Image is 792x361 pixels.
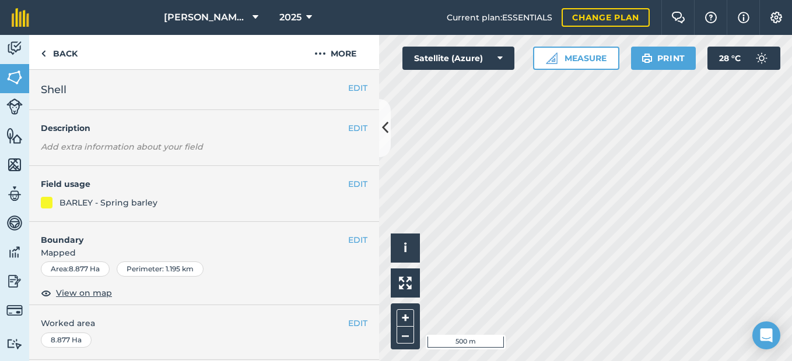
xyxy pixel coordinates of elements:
[562,8,650,27] a: Change plan
[29,222,348,246] h4: Boundary
[41,261,110,277] div: Area : 8.877 Ha
[348,82,367,94] button: EDIT
[348,233,367,246] button: EDIT
[6,214,23,232] img: svg+xml;base64,PD94bWwgdmVyc2lvbj0iMS4wIiBlbmNvZGluZz0idXRmLTgiPz4KPCEtLSBHZW5lcmF0b3I6IEFkb2JlIE...
[41,332,92,348] div: 8.877 Ha
[6,127,23,144] img: svg+xml;base64,PHN2ZyB4bWxucz0iaHR0cDovL3d3dy53My5vcmcvMjAwMC9zdmciIHdpZHRoPSI1NiIgaGVpZ2h0PSI2MC...
[6,185,23,203] img: svg+xml;base64,PD94bWwgdmVyc2lvbj0iMS4wIiBlbmNvZGluZz0idXRmLTgiPz4KPCEtLSBHZW5lcmF0b3I6IEFkb2JlIE...
[533,47,619,70] button: Measure
[6,338,23,349] img: svg+xml;base64,PD94bWwgdmVyc2lvbj0iMS4wIiBlbmNvZGluZz0idXRmLTgiPz4KPCEtLSBHZW5lcmF0b3I6IEFkb2JlIE...
[117,261,204,277] div: Perimeter : 1.195 km
[41,82,66,98] span: Shell
[397,327,414,344] button: –
[6,69,23,86] img: svg+xml;base64,PHN2ZyB4bWxucz0iaHR0cDovL3d3dy53My5vcmcvMjAwMC9zdmciIHdpZHRoPSI1NiIgaGVpZ2h0PSI2MC...
[348,178,367,190] button: EDIT
[391,233,420,263] button: i
[348,122,367,135] button: EDIT
[164,10,248,24] span: [PERSON_NAME] ESTATES
[704,12,718,23] img: A question mark icon
[6,302,23,318] img: svg+xml;base64,PD94bWwgdmVyc2lvbj0iMS4wIiBlbmNvZGluZz0idXRmLTgiPz4KPCEtLSBHZW5lcmF0b3I6IEFkb2JlIE...
[719,47,741,70] span: 28 ° C
[631,47,696,70] button: Print
[348,317,367,330] button: EDIT
[6,40,23,57] img: svg+xml;base64,PD94bWwgdmVyc2lvbj0iMS4wIiBlbmNvZGluZz0idXRmLTgiPz4KPCEtLSBHZW5lcmF0b3I6IEFkb2JlIE...
[404,240,407,255] span: i
[29,246,379,259] span: Mapped
[56,286,112,299] span: View on map
[59,196,157,209] div: BARLEY - Spring barley
[41,286,51,300] img: svg+xml;base64,PHN2ZyB4bWxucz0iaHR0cDovL3d3dy53My5vcmcvMjAwMC9zdmciIHdpZHRoPSIxOCIgaGVpZ2h0PSIyNC...
[447,11,552,24] span: Current plan : ESSENTIALS
[41,141,203,152] em: Add extra information about your field
[671,12,685,23] img: Two speech bubbles overlapping with the left bubble in the forefront
[29,35,89,69] a: Back
[41,317,367,330] span: Worked area
[314,47,326,61] img: svg+xml;base64,PHN2ZyB4bWxucz0iaHR0cDovL3d3dy53My5vcmcvMjAwMC9zdmciIHdpZHRoPSIyMCIgaGVpZ2h0PSIyNC...
[399,277,412,289] img: Four arrows, one pointing top left, one top right, one bottom right and the last bottom left
[397,309,414,327] button: +
[6,243,23,261] img: svg+xml;base64,PD94bWwgdmVyc2lvbj0iMS4wIiBlbmNvZGluZz0idXRmLTgiPz4KPCEtLSBHZW5lcmF0b3I6IEFkb2JlIE...
[738,10,749,24] img: svg+xml;base64,PHN2ZyB4bWxucz0iaHR0cDovL3d3dy53My5vcmcvMjAwMC9zdmciIHdpZHRoPSIxNyIgaGVpZ2h0PSIxNy...
[41,178,348,190] h4: Field usage
[750,47,773,70] img: svg+xml;base64,PD94bWwgdmVyc2lvbj0iMS4wIiBlbmNvZGluZz0idXRmLTgiPz4KPCEtLSBHZW5lcmF0b3I6IEFkb2JlIE...
[769,12,783,23] img: A cog icon
[752,321,780,349] div: Open Intercom Messenger
[402,47,514,70] button: Satellite (Azure)
[41,122,367,135] h4: Description
[6,272,23,290] img: svg+xml;base64,PD94bWwgdmVyc2lvbj0iMS4wIiBlbmNvZGluZz0idXRmLTgiPz4KPCEtLSBHZW5lcmF0b3I6IEFkb2JlIE...
[6,156,23,174] img: svg+xml;base64,PHN2ZyB4bWxucz0iaHR0cDovL3d3dy53My5vcmcvMjAwMC9zdmciIHdpZHRoPSI1NiIgaGVpZ2h0PSI2MC...
[546,52,558,64] img: Ruler icon
[41,47,46,61] img: svg+xml;base64,PHN2ZyB4bWxucz0iaHR0cDovL3d3dy53My5vcmcvMjAwMC9zdmciIHdpZHRoPSI5IiBoZWlnaHQ9IjI0Ii...
[41,286,112,300] button: View on map
[279,10,302,24] span: 2025
[642,51,653,65] img: svg+xml;base64,PHN2ZyB4bWxucz0iaHR0cDovL3d3dy53My5vcmcvMjAwMC9zdmciIHdpZHRoPSIxOSIgaGVpZ2h0PSIyNC...
[292,35,379,69] button: More
[707,47,780,70] button: 28 °C
[6,98,23,115] img: svg+xml;base64,PD94bWwgdmVyc2lvbj0iMS4wIiBlbmNvZGluZz0idXRmLTgiPz4KPCEtLSBHZW5lcmF0b3I6IEFkb2JlIE...
[12,8,29,27] img: fieldmargin Logo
